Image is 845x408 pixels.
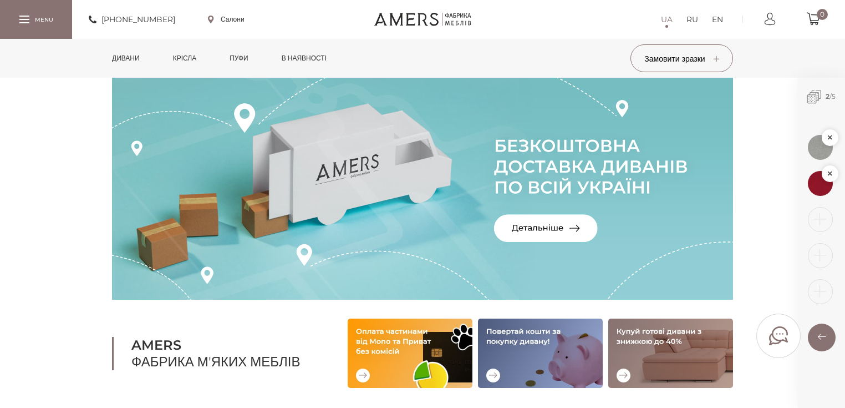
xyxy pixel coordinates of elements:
[808,135,833,160] img: 1576664823.jpg
[273,39,335,78] a: в наявності
[832,92,836,100] span: 5
[630,44,733,72] button: Замовити зразки
[131,337,320,354] b: AMERS
[808,171,833,196] img: 1576662562.jpg
[208,14,245,24] a: Салони
[89,13,175,26] a: [PHONE_NUMBER]
[104,39,148,78] a: Дивани
[661,13,673,26] a: UA
[712,13,723,26] a: EN
[608,319,733,388] img: Купуй готові дивани зі знижкою до 40%
[644,54,719,64] span: Замовити зразки
[348,319,472,388] img: Оплата частинами від Mono та Приват без комісій
[798,78,845,116] span: /
[221,39,257,78] a: Пуфи
[686,13,698,26] a: RU
[478,319,603,388] img: Повертай кошти за покупку дивану
[112,337,320,370] h1: Фабрика м'яких меблів
[817,9,828,20] span: 0
[826,92,829,100] b: 2
[165,39,205,78] a: Крісла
